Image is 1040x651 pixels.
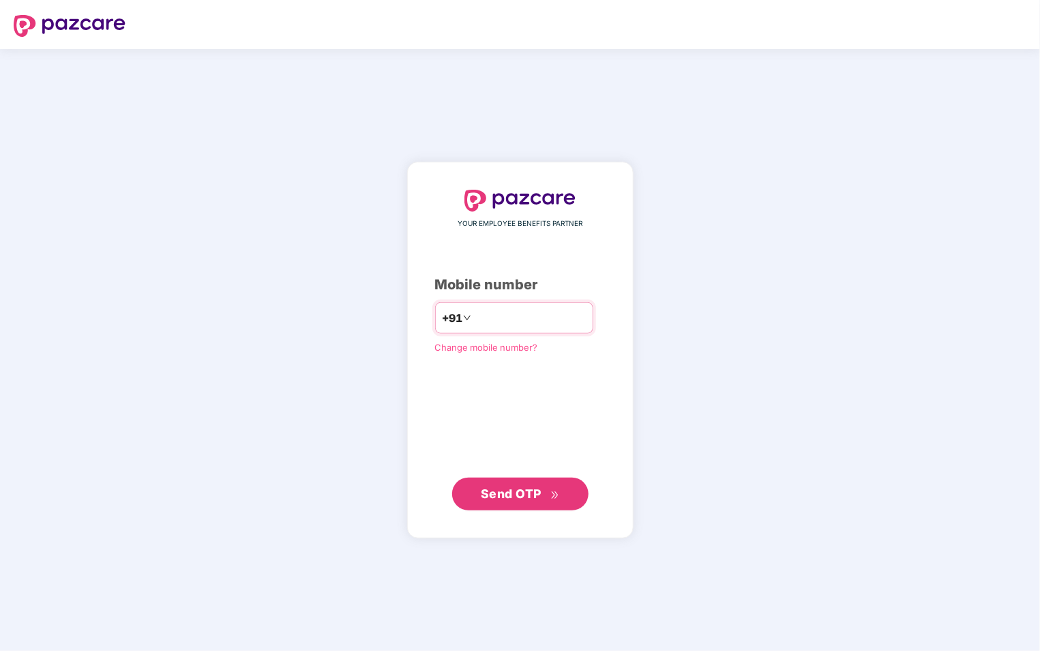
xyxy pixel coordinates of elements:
span: YOUR EMPLOYEE BENEFITS PARTNER [458,218,582,229]
button: Send OTPdouble-right [452,478,589,510]
a: Change mobile number? [435,342,538,353]
span: +91 [443,310,463,327]
img: logo [464,190,576,212]
span: down [463,314,471,322]
div: Mobile number [435,274,606,295]
span: double-right [550,491,559,500]
img: logo [14,15,125,37]
span: Send OTP [481,487,541,501]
